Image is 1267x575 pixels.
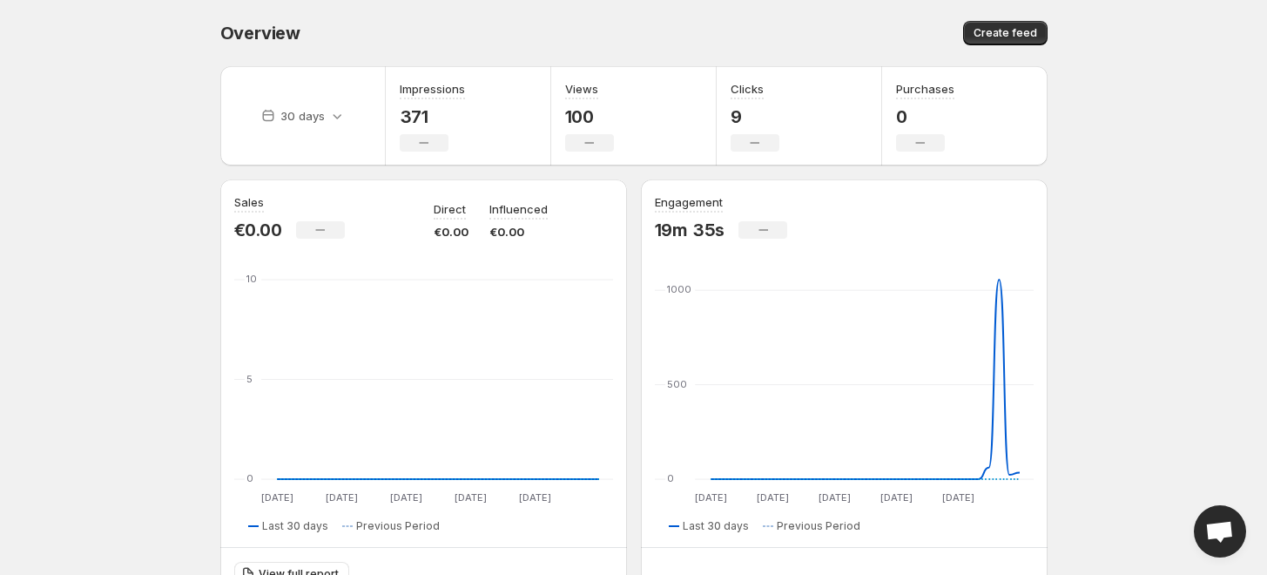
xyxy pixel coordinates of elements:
[941,491,974,504] text: [DATE]
[260,491,293,504] text: [DATE]
[683,519,749,533] span: Last 30 days
[220,23,300,44] span: Overview
[896,80,954,98] h3: Purchases
[389,491,421,504] text: [DATE]
[777,519,860,533] span: Previous Period
[400,80,465,98] h3: Impressions
[246,373,253,385] text: 5
[262,519,328,533] span: Last 30 days
[655,220,725,240] p: 19m 35s
[454,491,486,504] text: [DATE]
[489,200,548,218] p: Influenced
[731,106,779,127] p: 9
[565,106,614,127] p: 100
[325,491,357,504] text: [DATE]
[400,106,465,127] p: 371
[731,80,764,98] h3: Clicks
[1194,505,1246,558] a: Open chat
[963,21,1048,45] button: Create feed
[356,519,440,533] span: Previous Period
[756,491,788,504] text: [DATE]
[518,491,550,504] text: [DATE]
[246,472,253,484] text: 0
[280,107,325,125] p: 30 days
[655,193,723,211] h3: Engagement
[896,106,954,127] p: 0
[818,491,850,504] text: [DATE]
[434,223,468,240] p: €0.00
[974,26,1037,40] span: Create feed
[667,378,687,390] text: 500
[234,220,282,240] p: €0.00
[667,472,674,484] text: 0
[434,200,466,218] p: Direct
[489,223,548,240] p: €0.00
[246,273,257,285] text: 10
[565,80,598,98] h3: Views
[879,491,912,504] text: [DATE]
[667,283,691,295] text: 1000
[234,193,264,211] h3: Sales
[694,491,726,504] text: [DATE]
